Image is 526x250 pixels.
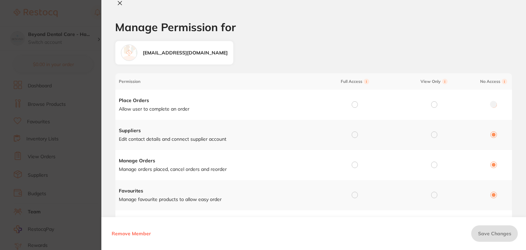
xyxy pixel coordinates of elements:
div: [EMAIL_ADDRESS][DOMAIN_NAME] [143,50,228,57]
h4: Manage Orders [119,158,313,164]
span: Remove Member [112,230,151,237]
p: Manage orders placed, cancel orders and reorder [119,166,313,173]
p: Manage favourite products to allow easy order [119,196,313,203]
span: Save Changes [478,230,511,237]
h4: Suppliers [119,127,313,134]
span: No Access [476,79,512,84]
button: Save Changes [471,225,518,242]
p: Allow user to complete an order [119,106,313,113]
h4: Favourites [119,188,313,195]
p: Edit contact details and connect supplier account [119,136,313,143]
span: View Only [397,79,472,84]
h1: Manage Permission for [115,21,512,34]
span: Full Access [317,79,393,84]
span: Permission [119,79,313,84]
h4: Place Orders [119,97,313,104]
button: Remove Member [110,225,153,242]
